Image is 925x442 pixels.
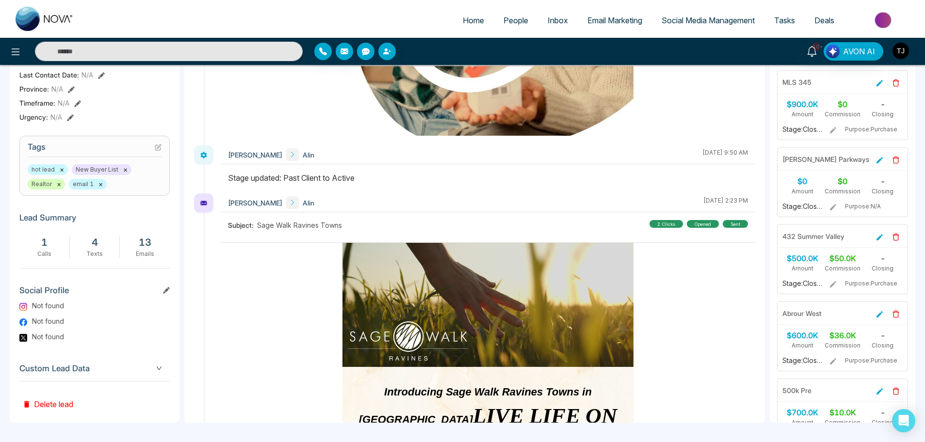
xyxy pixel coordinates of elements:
[702,148,748,161] div: [DATE] 9:50 AM
[662,16,755,25] span: Social Media Management
[812,42,821,51] span: 10+
[58,98,69,108] span: N/A
[782,264,823,273] div: Amount
[823,98,863,110] div: $0
[19,70,79,80] span: Last Contact Date :
[764,11,805,30] a: Tasks
[774,16,795,25] span: Tasks
[782,110,823,119] div: Amount
[303,150,314,160] span: Alin
[548,16,568,25] span: Inbox
[19,303,27,311] img: Instagram Logo
[843,46,875,57] span: AVON AI
[50,112,62,122] span: N/A
[72,164,131,175] span: New Buyer List
[463,16,484,25] span: Home
[800,42,824,59] a: 10+
[782,279,823,288] span: Stage: Closed 2026
[75,235,115,250] div: 4
[538,11,578,30] a: Inbox
[782,385,811,395] div: 500k Pre
[649,220,683,228] div: 2 clicks
[125,235,165,250] div: 13
[782,253,823,264] div: $500.0K
[782,356,823,365] span: Stage: Closed 2026
[123,165,128,174] button: ×
[862,253,903,264] div: -
[862,110,903,119] div: Closing
[19,381,76,413] button: Delete lead
[845,356,902,365] span: Purpose: Purchase
[32,300,64,311] span: Not found
[228,150,282,160] span: [PERSON_NAME]
[69,179,107,189] span: email 1
[303,198,314,208] span: Alin
[24,235,65,250] div: 1
[703,196,748,209] div: [DATE] 2:23 PM
[125,250,165,258] div: Emails
[862,175,903,187] div: -
[823,187,863,196] div: Commission
[28,142,162,157] h3: Tags
[453,11,494,30] a: Home
[51,84,63,94] span: N/A
[862,98,903,110] div: -
[823,418,863,427] div: Commission
[19,334,27,342] img: Twitter Logo
[19,84,49,94] span: Province :
[862,418,903,427] div: Closing
[652,11,764,30] a: Social Media Management
[494,11,538,30] a: People
[587,16,642,25] span: Email Marketing
[60,165,64,174] button: ×
[19,112,48,122] span: Urgency :
[782,154,869,164] div: [PERSON_NAME] Parkways
[98,180,103,189] button: ×
[823,110,863,119] div: Commission
[19,285,170,300] h3: Social Profile
[228,198,282,208] span: [PERSON_NAME]
[782,187,823,196] div: Amount
[782,98,823,110] div: $900.0K
[723,220,748,228] div: sent
[823,330,863,341] div: $36.0K
[814,16,834,25] span: Deals
[81,70,93,80] span: N/A
[823,407,863,418] div: $10.0K
[823,264,863,273] div: Commission
[845,125,902,134] span: Purpose: Purchase
[823,253,863,264] div: $50.0K
[32,316,64,326] span: Not found
[28,164,68,175] span: hot lead
[19,362,170,375] span: Custom Lead Data
[19,98,55,108] span: Timeframe :
[782,418,823,427] div: Amount
[16,7,74,31] img: Nova CRM Logo
[862,341,903,350] div: Closing
[826,45,840,58] img: Lead Flow
[892,409,915,432] div: Open Intercom Messenger
[849,9,919,31] img: Market-place.gif
[862,330,903,341] div: -
[845,279,902,288] span: Purpose: Purchase
[845,202,902,211] span: Purpose: N/A
[156,365,162,371] span: down
[75,250,115,258] div: Texts
[782,330,823,341] div: $600.0K
[805,11,844,30] a: Deals
[782,125,823,134] span: Stage: Closed 2025
[782,407,823,418] div: $700.0K
[24,250,65,258] div: Calls
[823,341,863,350] div: Commission
[57,180,61,189] button: ×
[862,407,903,418] div: -
[687,220,719,228] div: Opened
[28,179,65,189] span: Realtor
[503,16,528,25] span: People
[32,331,64,342] span: Not found
[228,220,257,230] span: Subject:
[862,187,903,196] div: Closing
[782,341,823,350] div: Amount
[19,213,170,227] h3: Lead Summary
[782,308,822,318] div: Abrour West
